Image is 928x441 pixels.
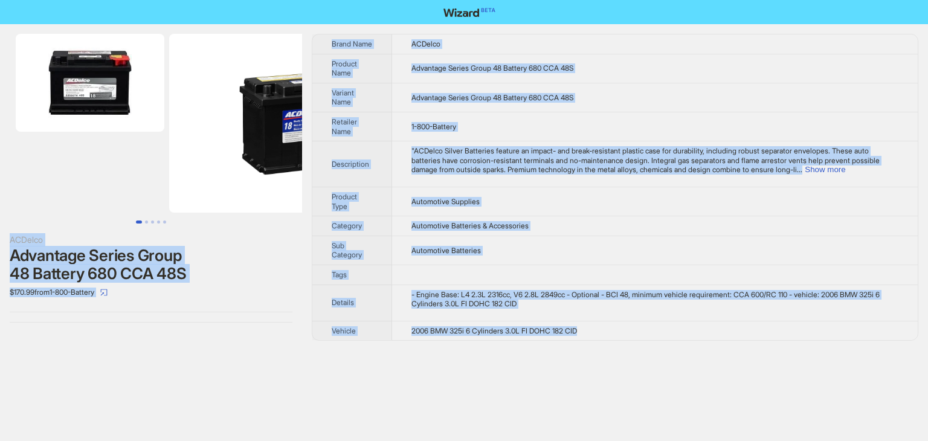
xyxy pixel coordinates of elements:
span: "ACDelco Silver Batteries feature an impact- and break-resistant plastic case for durability, inc... [411,146,880,174]
button: Go to slide 3 [151,220,154,224]
span: Automotive Batteries & Accessories [411,221,529,230]
div: "ACDelco Silver Batteries feature an impact- and break-resistant plastic case for durability, inc... [411,146,898,175]
span: Vehicle [332,326,356,335]
span: 2006 BMW 325i 6 Cylinders 3.0L FI DOHC 182 CID [411,326,577,335]
span: Advantage Series Group 48 Battery 680 CCA 48S [411,93,573,102]
span: select [100,289,108,296]
button: Go to slide 1 [136,220,142,224]
span: Brand Name [332,39,372,48]
span: Category [332,221,362,230]
img: Advantage Series Group 48 Battery 680 CCA 48S Advantage Series Group 48 Battery 680 CCA 48S image 2 [169,34,440,213]
button: Expand [805,165,845,174]
div: - Engine Base: L4 2.3L 2316cc, V6 2.8L 2849cc - Optional - BCI 48, minimum vehicle requirement: C... [411,290,898,309]
span: 1-800-Battery [411,122,456,131]
div: $170.99 from 1-800-Battery [10,283,292,302]
span: Sub Category [332,241,362,260]
div: ACDelco [10,233,292,246]
button: Go to slide 4 [157,220,160,224]
span: Retailer Name [332,117,357,136]
button: Go to slide 2 [145,220,148,224]
span: Tags [332,270,347,279]
span: Variant Name [332,88,354,107]
div: Advantage Series Group 48 Battery 680 CCA 48S [10,246,292,283]
img: Advantage Series Group 48 Battery 680 CCA 48S Advantage Series Group 48 Battery 680 CCA 48S image 1 [16,34,164,132]
span: ... [797,165,802,174]
span: Description [332,159,369,169]
span: Automotive Batteries [411,246,481,255]
button: Go to slide 5 [163,220,166,224]
span: Advantage Series Group 48 Battery 680 CCA 48S [411,63,573,72]
span: Product Name [332,59,357,78]
span: Details [332,298,354,307]
span: Automotive Supplies [411,197,480,206]
span: Product Type [332,192,357,211]
span: ACDelco [411,39,440,48]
